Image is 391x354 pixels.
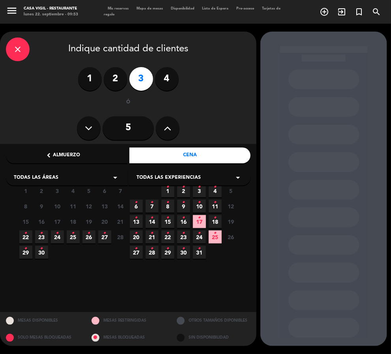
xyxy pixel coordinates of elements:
[198,227,201,240] i: •
[177,230,190,243] span: 23
[198,196,201,209] i: •
[151,212,153,224] i: •
[151,227,153,240] i: •
[35,184,48,197] span: 2
[35,246,48,259] span: 30
[133,7,167,10] span: Mapa de mesas
[337,7,346,17] i: exit_to_app
[182,242,185,255] i: •
[214,227,217,240] i: •
[98,230,111,243] span: 27
[135,196,138,209] i: •
[104,7,281,16] span: Tarjetas de regalo
[161,215,174,228] span: 15
[67,215,80,228] span: 18
[193,230,206,243] span: 24
[6,37,251,61] div: Indique cantidad de clientes
[19,200,32,213] span: 8
[104,67,127,91] label: 2
[146,246,159,259] span: 28
[45,151,53,159] i: chevron_left
[135,212,138,224] i: •
[167,242,169,255] i: •
[214,196,217,209] i: •
[224,215,238,228] span: 19
[56,227,59,240] i: •
[72,227,75,240] i: •
[209,215,222,228] span: 18
[209,230,222,243] span: 25
[19,215,32,228] span: 15
[198,212,201,224] i: •
[40,227,43,240] i: •
[177,200,190,213] span: 9
[320,7,329,17] i: add_circle_outline
[135,227,138,240] i: •
[35,215,48,228] span: 16
[103,227,106,240] i: •
[78,67,102,91] label: 1
[35,230,48,243] span: 23
[114,215,127,228] span: 21
[171,312,256,329] div: OTROS TAMAÑOS DIPONIBLES
[146,200,159,213] span: 7
[198,242,201,255] i: •
[198,151,207,159] i: chevron_right
[98,200,111,213] span: 13
[6,5,18,19] button: menu
[51,184,64,197] span: 3
[24,242,27,255] i: •
[233,173,243,182] i: arrow_drop_down
[6,148,127,163] div: Almuerzo
[67,200,80,213] span: 11
[209,184,222,197] span: 4
[98,184,111,197] span: 6
[151,196,153,209] i: •
[129,67,153,91] label: 3
[35,200,48,213] span: 9
[130,215,143,228] span: 13
[224,184,238,197] span: 5
[24,12,78,18] div: lunes 22. septiembre - 09:53
[193,200,206,213] span: 10
[161,246,174,259] span: 29
[161,230,174,243] span: 22
[171,329,256,346] div: SIN DISPONIBILIDAD
[354,7,364,17] i: turned_in_not
[209,200,222,213] span: 11
[24,227,27,240] i: •
[182,181,185,193] i: •
[161,184,174,197] span: 1
[86,329,171,346] div: MESAS BLOQUEADAS
[224,230,238,243] span: 26
[151,242,153,255] i: •
[98,215,111,228] span: 20
[167,196,169,209] i: •
[193,215,206,228] span: 17
[130,200,143,213] span: 6
[82,230,95,243] span: 26
[214,212,217,224] i: •
[161,200,174,213] span: 8
[19,230,32,243] span: 22
[114,200,127,213] span: 14
[182,196,185,209] i: •
[51,230,64,243] span: 24
[82,200,95,213] span: 12
[130,246,143,259] span: 27
[182,212,185,224] i: •
[214,181,217,193] i: •
[116,99,141,107] div: ó
[182,227,185,240] i: •
[233,7,258,10] span: Pre-acceso
[198,181,201,193] i: •
[14,174,58,182] span: Todas las áreas
[114,184,127,197] span: 7
[40,242,43,255] i: •
[104,7,133,10] span: Mis reservas
[167,212,169,224] i: •
[135,242,138,255] i: •
[193,184,206,197] span: 3
[130,230,143,243] span: 20
[19,246,32,259] span: 29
